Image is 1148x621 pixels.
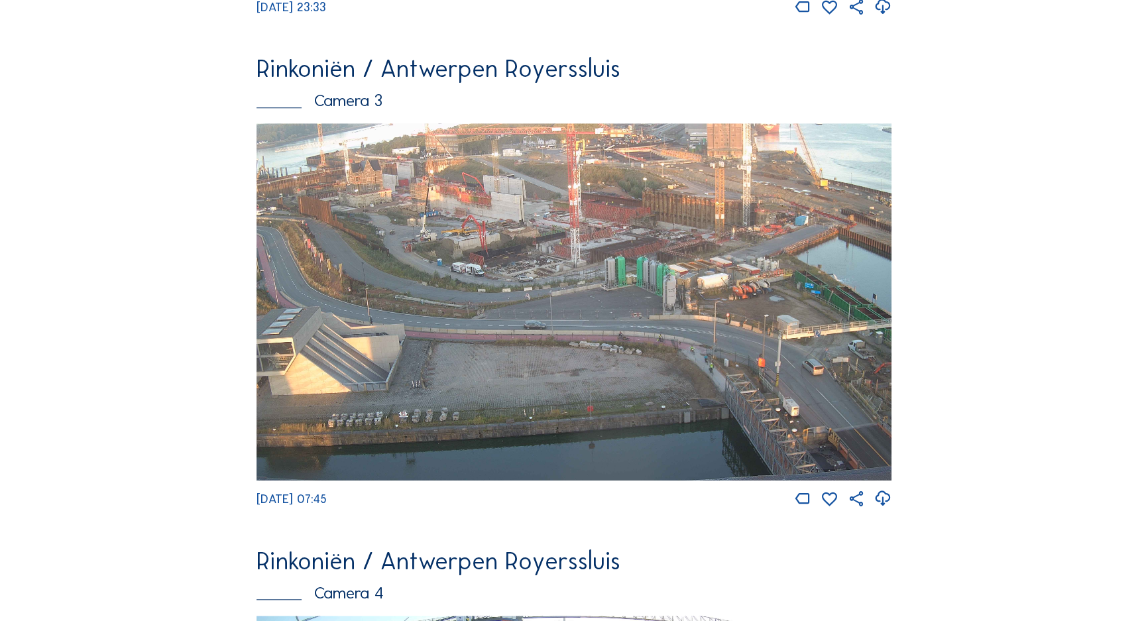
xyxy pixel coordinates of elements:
[257,57,891,82] div: Rinkoniën / Antwerpen Royerssluis
[257,92,891,109] div: Camera 3
[257,549,891,574] div: Rinkoniën / Antwerpen Royerssluis
[257,492,327,506] span: [DATE] 07:45
[257,123,891,480] img: Image
[257,585,891,602] div: Camera 4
